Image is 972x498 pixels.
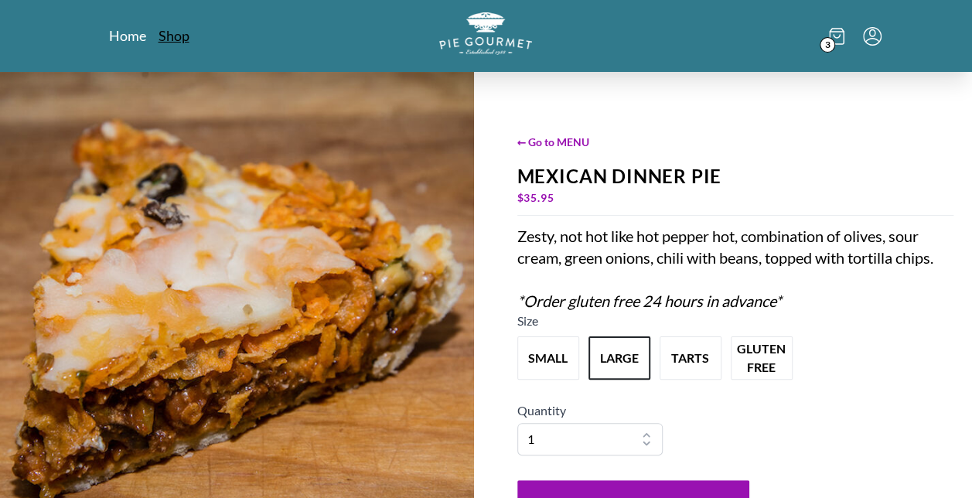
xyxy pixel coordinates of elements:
a: Shop [159,26,189,45]
em: *Order gluten free 24 hours in advance* [517,292,782,310]
button: Variant Swatch [588,336,650,380]
span: ← Go to MENU [517,134,954,150]
a: Home [109,26,146,45]
div: Mexican Dinner Pie [517,165,954,187]
a: Logo [439,12,532,60]
img: logo [439,12,532,55]
button: Variant Swatch [517,336,579,380]
select: Quantity [517,423,663,455]
span: Quantity [517,403,566,418]
button: Variant Swatch [660,336,721,380]
span: 3 [820,37,835,53]
div: Zesty, not hot like hot pepper hot, combination of olives, sour cream, green onions, chili with b... [517,225,954,312]
div: $ 35.95 [517,187,954,209]
button: Variant Swatch [731,336,793,380]
button: Menu [863,27,882,46]
span: Size [517,313,538,328]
